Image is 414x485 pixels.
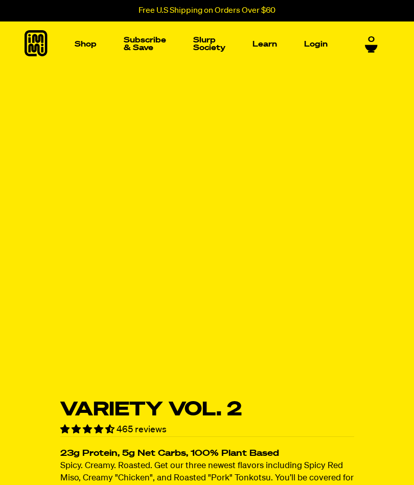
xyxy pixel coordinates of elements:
[71,21,332,67] nav: Main navigation
[71,36,101,52] a: Shop
[60,425,117,434] span: 4.70 stars
[60,450,354,458] h2: 23g Protein, 5g Net Carbs, 100% Plant Based
[60,400,354,420] h1: Variety Vol. 2
[248,36,281,52] a: Learn
[368,35,375,45] span: 0
[365,35,378,53] a: 0
[117,425,167,434] span: 465 reviews
[120,32,170,56] a: Subscribe & Save
[189,32,229,56] a: Slurp Society
[300,36,332,52] a: Login
[139,6,275,15] p: Free U.S Shipping on Orders Over $60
